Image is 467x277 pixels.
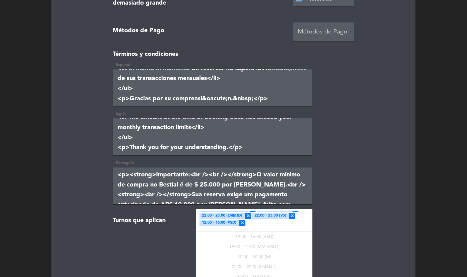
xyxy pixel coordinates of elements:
[229,245,279,249] span: 19:00 - 21:30 (MMJVSLD)
[232,265,277,269] span: 22:00 - 23:00 (LMMJD)
[202,213,242,219] span: 22:00 - 23:00 (LMMJD)
[113,111,312,117] div: Inglés
[293,206,299,212] span: ×
[250,206,256,212] span: ×
[202,220,236,226] span: 12:00 - 16:00 (VSD)
[113,160,312,166] div: Portugués
[255,213,286,219] span: 22:00 - 23:00 (VS)
[289,213,295,219] span: ×
[113,62,312,68] div: Español
[237,255,271,259] span: 20:00 - 20:00 (M)
[108,209,192,233] div: Turnos que aplican
[239,220,245,226] span: ×
[113,26,164,36] label: Métodos de Pago
[113,51,178,57] strong: Términos y condiciones
[235,235,273,239] span: 12:00 - 16:00 (VSD)
[298,27,350,37] div: Métodos de Pago
[245,213,251,219] span: ×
